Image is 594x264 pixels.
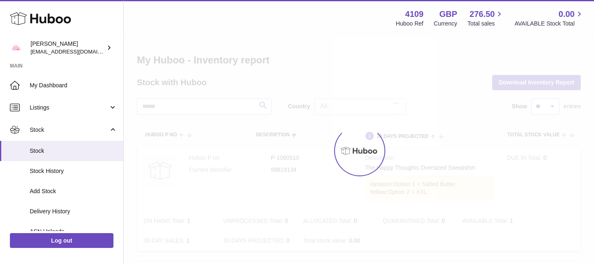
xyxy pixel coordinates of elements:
div: Currency [434,20,457,28]
img: hello@limpetstore.com [10,42,22,54]
span: Stock [30,147,117,155]
a: Log out [10,233,113,248]
span: 0.00 [559,9,575,20]
a: 276.50 Total sales [467,9,504,28]
div: [PERSON_NAME] [31,40,105,56]
span: Delivery History [30,208,117,215]
strong: 4109 [405,9,424,20]
span: Stock History [30,167,117,175]
span: Listings [30,104,108,112]
strong: GBP [439,9,457,20]
span: 276.50 [469,9,495,20]
span: AVAILABLE Stock Total [514,20,584,28]
span: Add Stock [30,187,117,195]
div: Huboo Ref [396,20,424,28]
span: [EMAIL_ADDRESS][DOMAIN_NAME] [31,48,121,55]
span: Stock [30,126,108,134]
span: My Dashboard [30,82,117,89]
span: Total sales [467,20,504,28]
a: 0.00 AVAILABLE Stock Total [514,9,584,28]
span: ASN Uploads [30,228,117,236]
